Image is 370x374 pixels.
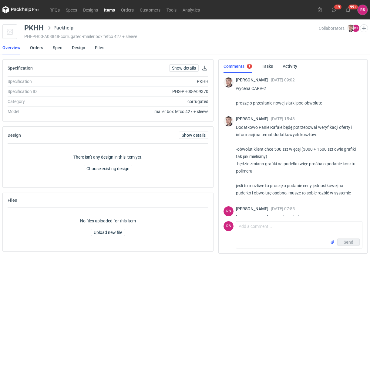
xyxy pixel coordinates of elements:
[8,133,21,138] h2: Design
[8,78,88,84] div: Specification
[224,221,234,231] figcaption: RS
[72,41,85,54] a: Design
[248,64,251,68] div: 1
[8,108,88,115] div: Model
[344,240,353,244] span: Send
[224,206,234,216] figcaption: RS
[262,60,273,73] a: Tasks
[329,5,339,15] button: 19
[347,25,354,32] img: Maciej Sikora
[201,64,208,72] button: Download specification
[8,88,88,94] div: Specification ID
[224,206,234,216] div: Rafał Stani
[91,229,125,236] button: Upload new file
[95,41,104,54] a: Files
[88,98,208,105] div: corrugated
[224,116,234,126] img: Maciej Sikora
[80,6,101,13] a: Designs
[236,77,271,82] span: [PERSON_NAME]
[319,26,345,31] span: Collaborators
[2,41,20,54] a: Overview
[337,238,360,246] button: Send
[53,41,62,54] a: Spec
[236,85,358,107] p: wycena CARV-2 proszę o przesłanie nowej siatki pod obwolute
[169,64,199,72] a: Show details
[236,116,271,121] span: [PERSON_NAME]
[101,6,118,13] a: Items
[236,124,358,197] p: Dodatkowo Panie Rafale będę potrzebował weryfikacji oferty i informacji na temat dodatkowych kosz...
[63,6,80,13] a: Specs
[283,60,297,73] a: Activity
[224,221,234,231] div: Rafał Stani
[352,25,359,32] figcaption: RS
[30,41,43,54] a: Orders
[88,88,208,94] div: PHS-PH00-A09370
[358,5,368,15] div: Rafał Stani
[179,132,208,139] a: Show details
[224,60,252,73] a: Comments1
[271,77,295,82] span: [DATE] 09:02
[88,108,208,115] div: mailer box fefco 427 + sleeve
[236,214,358,221] p: [PERSON_NAME], przesyłam siatkę.
[46,6,63,13] a: RFQs
[118,6,137,13] a: Orders
[360,24,368,32] button: Edit collaborators
[80,218,136,224] p: No files uploaded for this item
[24,34,319,39] div: PHI-PH00-A08848
[88,78,208,84] div: PKHH
[137,6,163,13] a: Customers
[271,206,295,211] span: [DATE] 07:55
[46,24,73,32] div: Packhelp
[8,98,88,105] div: Category
[24,24,44,32] div: PKHH
[8,198,17,203] h2: Files
[82,34,137,39] span: • mailer box fefco 427 + sleeve
[2,6,39,13] svg: Packhelp Pro
[8,66,33,70] h2: Specification
[73,154,143,160] p: There isn't any design in this item yet.
[59,34,82,39] span: • corrugated
[358,5,368,15] button: RS
[180,6,203,13] a: Analytics
[86,166,129,171] span: Choose existing design
[84,165,132,172] button: Choose existing design
[94,230,122,235] span: Upload new file
[343,5,353,15] button: 99+
[224,77,234,87] img: Maciej Sikora
[236,206,271,211] span: [PERSON_NAME]
[271,116,295,121] span: [DATE] 15:48
[163,6,180,13] a: Tools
